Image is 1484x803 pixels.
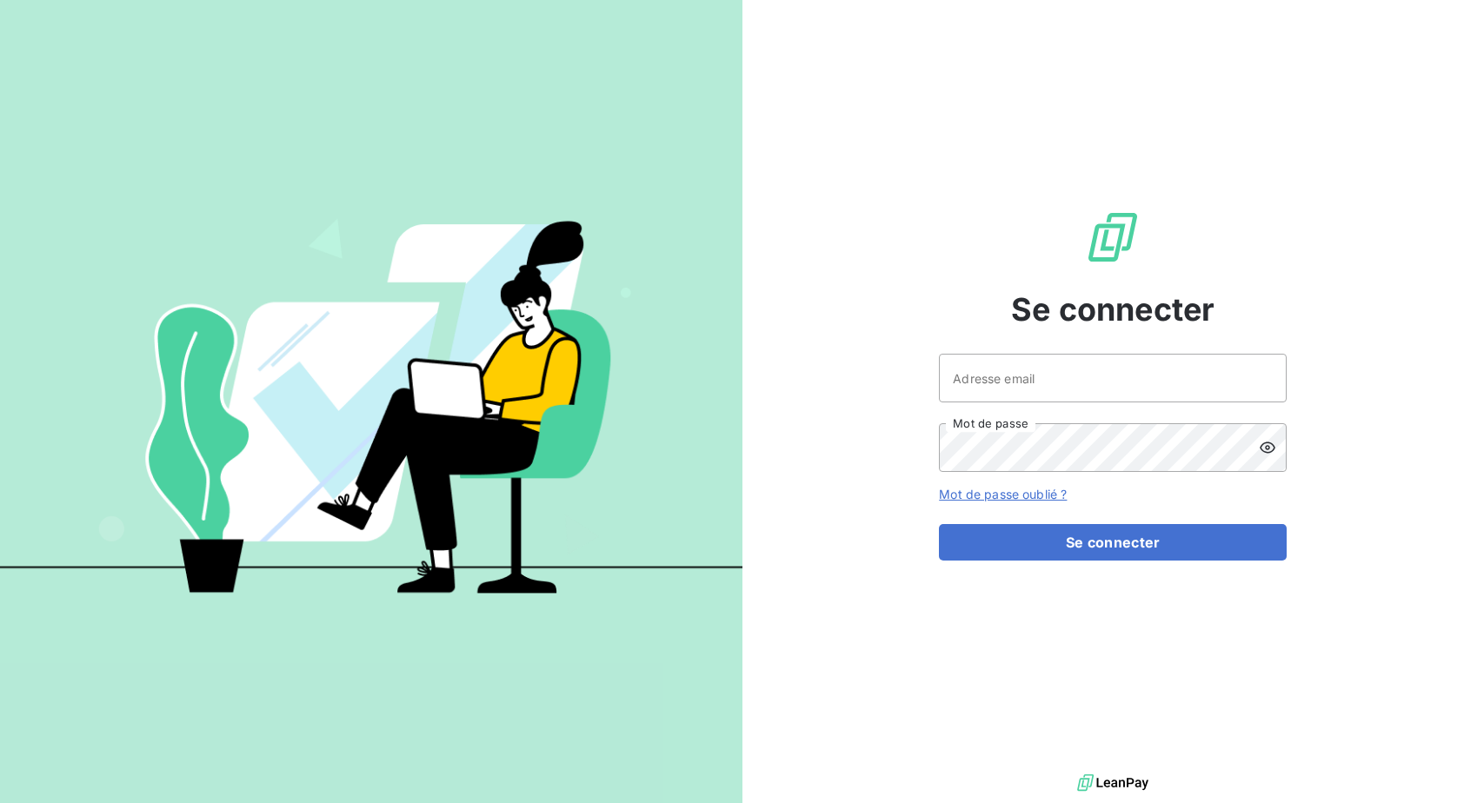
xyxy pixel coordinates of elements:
[939,487,1067,501] a: Mot de passe oublié ?
[1011,286,1214,333] span: Se connecter
[1085,209,1141,265] img: Logo LeanPay
[1077,770,1148,796] img: logo
[939,354,1287,402] input: placeholder
[939,524,1287,561] button: Se connecter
